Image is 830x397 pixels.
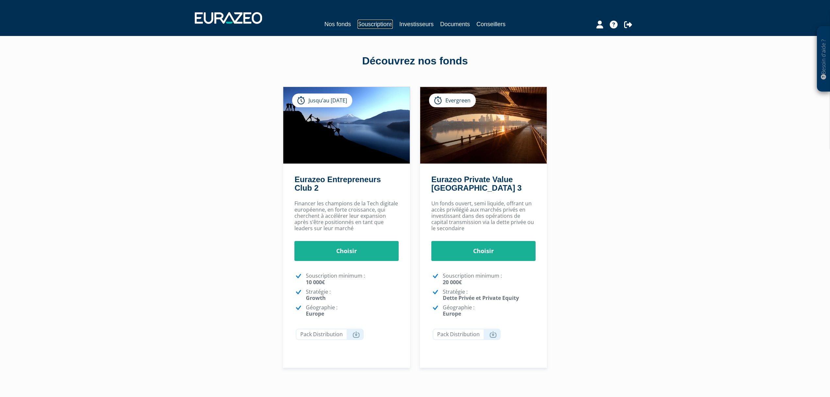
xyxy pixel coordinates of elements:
[294,200,399,232] p: Financer les champions de la Tech digitale européenne, en forte croissance, qui cherchent à accél...
[306,294,326,302] strong: Growth
[306,304,399,317] p: Géographie :
[820,30,827,89] p: Besoin d'aide ?
[229,54,601,69] div: Découvrez nos fonds
[357,20,393,29] a: Souscriptions
[440,20,470,29] a: Documents
[443,304,536,317] p: Géographie :
[443,279,462,286] strong: 20 000€
[306,279,325,286] strong: 10 000€
[195,12,262,24] img: 1732889491-logotype_eurazeo_blanc_rvb.png
[292,94,352,107] div: Jusqu’au [DATE]
[296,329,364,340] a: Pack Distribution
[306,310,324,317] strong: Europe
[306,289,399,301] p: Stratégie :
[476,20,506,29] a: Conseillers
[433,329,501,340] a: Pack Distribution
[431,200,536,232] p: Un fonds ouvert, semi liquide, offrant un accès privilégié aux marchés privés en investissant dan...
[283,87,410,164] img: Eurazeo Entrepreneurs Club 2
[431,241,536,261] a: Choisir
[324,20,351,30] a: Nos fonds
[443,310,461,317] strong: Europe
[443,273,536,285] p: Souscription minimum :
[306,273,399,285] p: Souscription minimum :
[443,289,536,301] p: Stratégie :
[294,175,381,192] a: Eurazeo Entrepreneurs Club 2
[443,294,519,302] strong: Dette Privée et Private Equity
[294,241,399,261] a: Choisir
[429,94,476,107] div: Evergreen
[420,87,547,164] img: Eurazeo Private Value Europe 3
[399,20,434,29] a: Investisseurs
[431,175,522,192] a: Eurazeo Private Value [GEOGRAPHIC_DATA] 3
